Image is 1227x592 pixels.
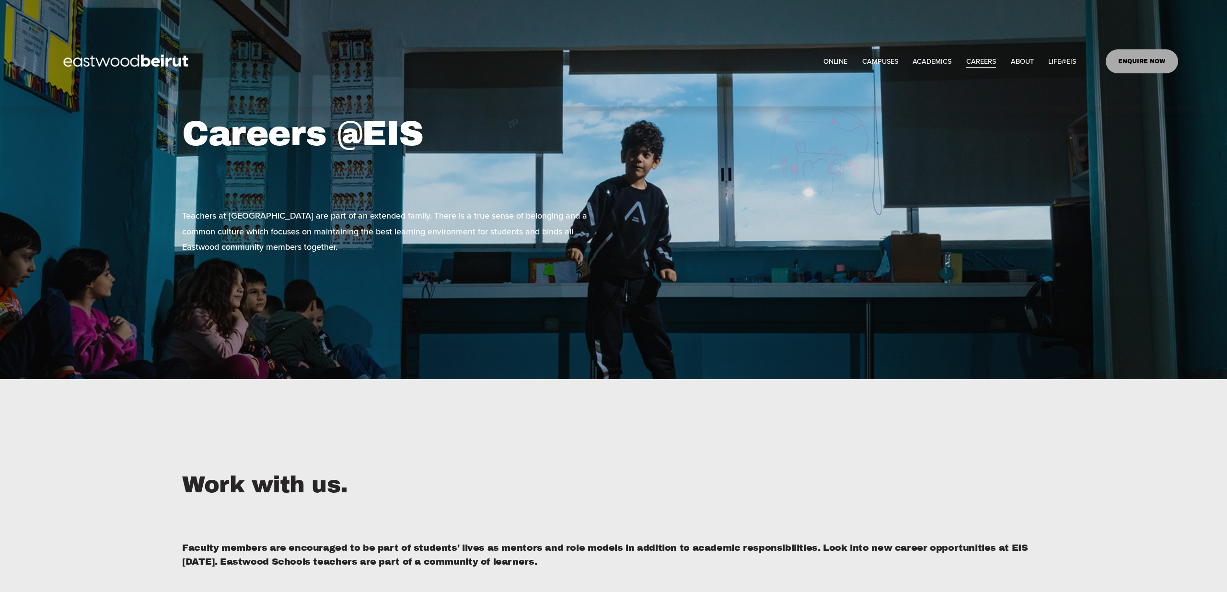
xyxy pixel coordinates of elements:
span: LIFE@EIS [1048,55,1076,68]
a: folder dropdown [913,54,951,68]
p: Teachers at [GEOGRAPHIC_DATA] are part of an extended family. There is a true sense of belonging ... [182,208,611,255]
a: folder dropdown [1048,54,1076,68]
span: ABOUT [1011,55,1034,68]
span: ACADEMICS [913,55,951,68]
img: EastwoodIS Global Site [49,37,205,86]
a: CAREERS [966,54,996,68]
h4: Faculty members are encouraged to be part of students’ lives as mentors and role models in additi... [182,541,1045,568]
h2: Work with us. [182,470,1045,500]
a: ENQUIRE NOW [1106,49,1178,73]
span: CAMPUSES [862,55,898,68]
a: ONLINE [823,54,847,68]
h1: Careers @EIS [182,113,683,154]
a: folder dropdown [862,54,898,68]
a: folder dropdown [1011,54,1034,68]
